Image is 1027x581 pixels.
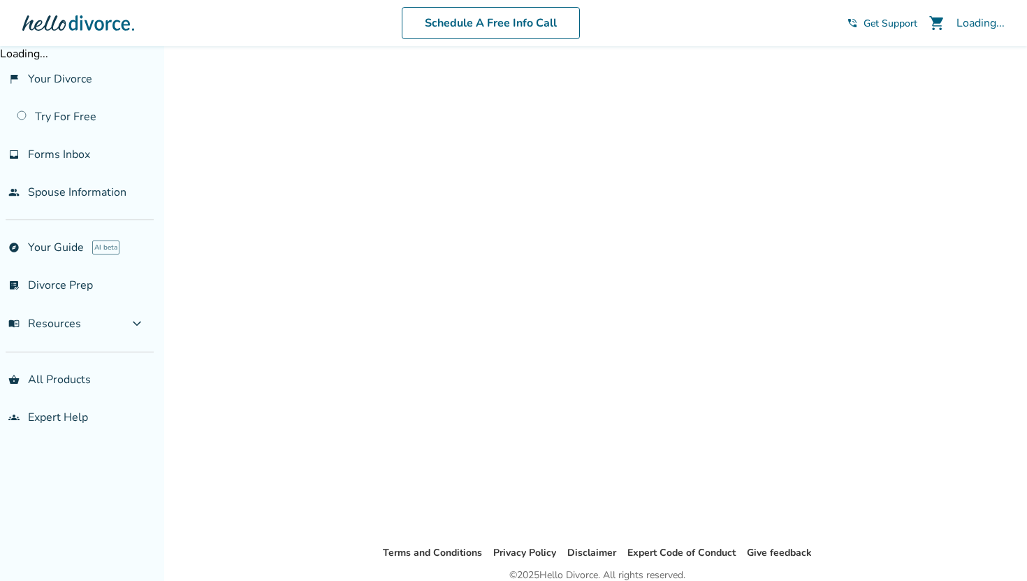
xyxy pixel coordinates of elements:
span: Resources [8,316,81,331]
a: Schedule A Free Info Call [402,7,580,39]
span: groups [8,412,20,423]
a: Terms and Conditions [383,546,482,559]
span: list_alt_check [8,280,20,291]
span: shopping_basket [8,374,20,385]
a: Privacy Policy [493,546,556,559]
span: explore [8,242,20,253]
span: people [8,187,20,198]
a: phone_in_talkGet Support [847,17,917,30]
span: phone_in_talk [847,17,858,29]
a: Expert Code of Conduct [627,546,736,559]
span: expand_more [129,315,145,332]
div: Loading... [956,15,1005,31]
li: Disclaimer [567,545,616,561]
span: Forms Inbox [28,147,90,162]
span: flag_2 [8,73,20,85]
span: shopping_cart [928,15,945,31]
li: Give feedback [747,545,812,561]
span: Get Support [864,17,917,30]
span: inbox [8,149,20,160]
span: AI beta [92,241,119,254]
span: menu_book [8,318,20,329]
